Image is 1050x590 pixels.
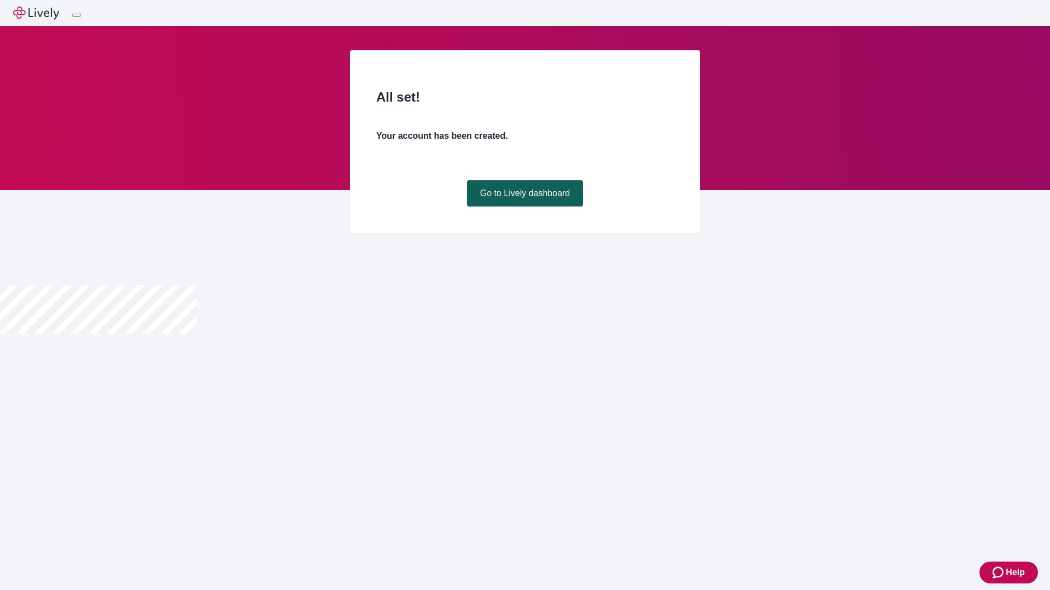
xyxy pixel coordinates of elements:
h2: All set! [376,87,674,107]
button: Log out [72,14,81,17]
img: Lively [13,7,59,20]
span: Help [1006,566,1025,579]
h4: Your account has been created. [376,129,674,143]
button: Zendesk support iconHelp [979,562,1038,583]
a: Go to Lively dashboard [467,180,584,206]
svg: Zendesk support icon [993,566,1006,579]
